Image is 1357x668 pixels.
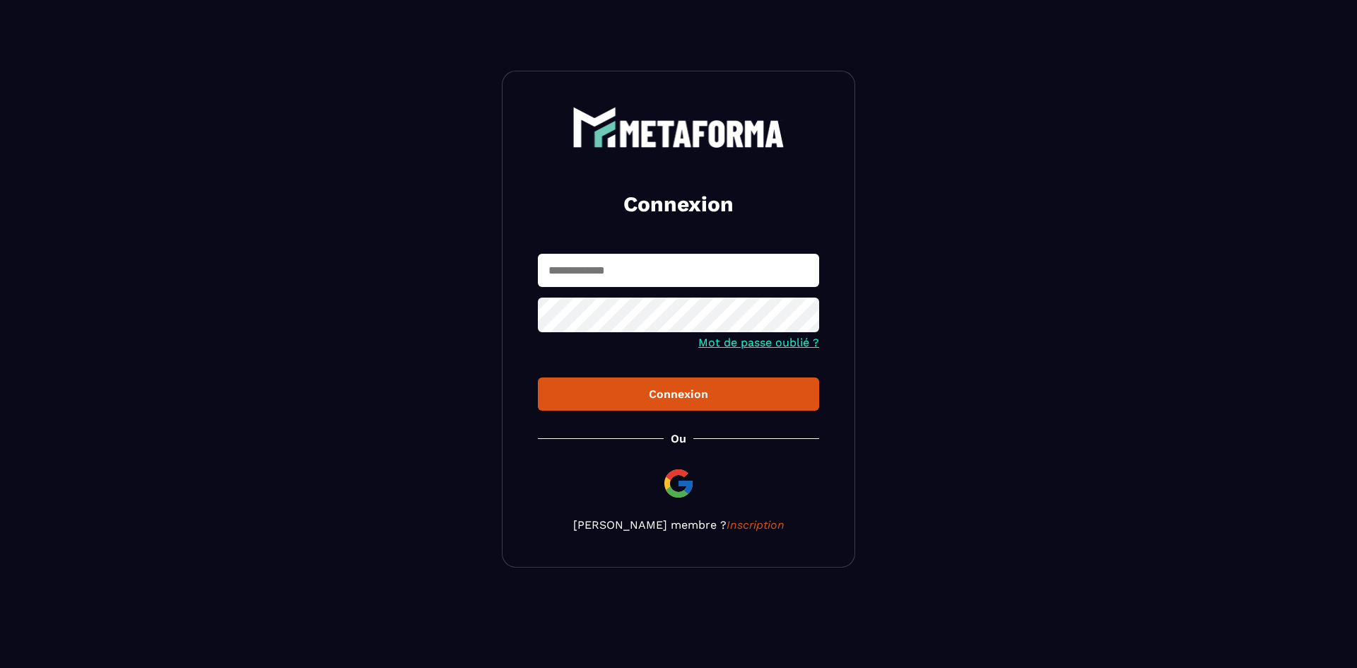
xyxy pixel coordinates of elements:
[538,518,819,532] p: [PERSON_NAME] membre ?
[727,518,785,532] a: Inscription
[572,107,785,148] img: logo
[538,377,819,411] button: Connexion
[538,107,819,148] a: logo
[549,387,808,401] div: Connexion
[671,432,686,445] p: Ou
[555,190,802,218] h2: Connexion
[662,467,695,500] img: google
[698,336,819,349] a: Mot de passe oublié ?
